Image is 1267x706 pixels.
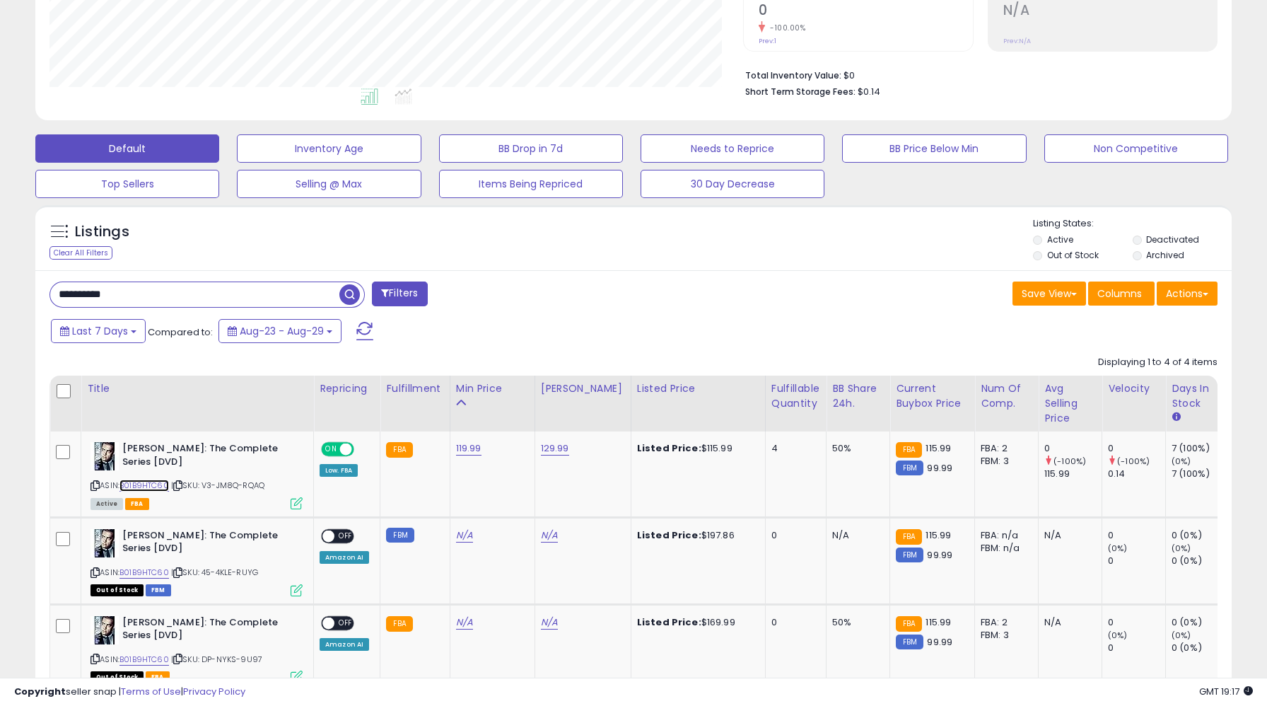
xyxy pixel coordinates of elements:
[637,615,701,629] b: Listed Price:
[240,324,324,338] span: Aug-23 - Aug-29
[122,442,294,472] b: [PERSON_NAME]: The Complete Series [DVD]
[90,498,123,510] span: All listings currently available for purchase on Amazon
[1146,233,1199,245] label: Deactivated
[896,529,922,545] small: FBA
[1172,442,1229,455] div: 7 (100%)
[1108,616,1165,629] div: 0
[171,480,264,491] span: | SKU: V3-JM8Q-RQAQ
[1044,442,1102,455] div: 0
[926,528,951,542] span: 115.99
[745,66,1207,83] li: $0
[1088,282,1155,306] button: Columns
[541,528,558,543] a: N/A
[759,2,972,21] h2: 0
[1108,555,1165,567] div: 0
[218,319,341,343] button: Aug-23 - Aug-29
[320,551,369,564] div: Amazon AI
[1047,233,1073,245] label: Active
[125,498,149,510] span: FBA
[759,37,776,45] small: Prev: 1
[1108,642,1165,654] div: 0
[51,319,146,343] button: Last 7 Days
[90,529,303,595] div: ASIN:
[745,86,856,98] b: Short Term Storage Fees:
[320,381,374,396] div: Repricing
[14,685,66,698] strong: Copyright
[1157,282,1218,306] button: Actions
[1053,456,1086,467] small: (-100%)
[90,442,303,508] div: ASIN:
[90,584,144,596] span: All listings that are currently out of stock and unavailable for purchase on Amazon
[832,381,884,411] div: BB Share 24h.
[926,615,951,629] span: 115.99
[49,246,112,260] div: Clear All Filters
[981,616,1027,629] div: FBA: 2
[146,584,171,596] span: FBM
[1108,543,1128,554] small: (0%)
[456,615,473,630] a: N/A
[1172,630,1191,641] small: (0%)
[842,134,1026,163] button: BB Price Below Min
[981,529,1027,542] div: FBA: n/a
[35,170,219,198] button: Top Sellers
[72,324,128,338] span: Last 7 Days
[87,381,308,396] div: Title
[1097,287,1142,301] span: Columns
[1033,217,1232,231] p: Listing States:
[896,442,922,458] small: FBA
[456,441,481,456] a: 119.99
[1199,685,1253,698] span: 2025-09-6 19:17 GMT
[981,442,1027,455] div: FBA: 2
[927,461,952,475] span: 99.99
[352,444,375,456] span: OFF
[90,616,119,644] img: 51Em7M2zXxL._SL40_.jpg
[90,529,119,557] img: 51Em7M2zXxL._SL40_.jpg
[320,638,369,651] div: Amazon AI
[1172,381,1223,411] div: Days In Stock
[858,85,880,98] span: $0.14
[981,455,1027,468] div: FBM: 3
[439,170,623,198] button: Items Being Repriced
[1044,468,1102,480] div: 115.99
[1108,468,1165,480] div: 0.14
[1044,134,1228,163] button: Non Competitive
[1108,381,1160,396] div: Velocity
[927,635,952,649] span: 99.99
[372,282,427,306] button: Filters
[637,381,759,396] div: Listed Price
[765,23,805,33] small: -100.00%
[1108,529,1165,542] div: 0
[896,635,923,649] small: FBM
[1117,456,1150,467] small: (-100%)
[832,442,879,455] div: 50%
[35,134,219,163] button: Default
[1172,616,1229,629] div: 0 (0%)
[927,548,952,562] span: 99.99
[439,134,623,163] button: BB Drop in 7d
[896,461,923,475] small: FBM
[981,542,1027,555] div: FBM: n/a
[1146,249,1184,261] label: Archived
[541,441,569,456] a: 129.99
[1044,381,1096,426] div: Avg Selling Price
[637,529,754,542] div: $197.86
[637,442,754,455] div: $115.99
[637,616,754,629] div: $169.99
[119,480,169,492] a: B01B9HTC60
[771,616,815,629] div: 0
[334,530,357,542] span: OFF
[637,528,701,542] b: Listed Price:
[1172,642,1229,654] div: 0 (0%)
[183,685,245,698] a: Privacy Policy
[1172,411,1180,424] small: Days In Stock.
[641,134,824,163] button: Needs to Reprice
[386,528,414,543] small: FBM
[148,325,213,339] span: Compared to:
[1003,2,1217,21] h2: N/A
[14,685,245,699] div: seller snap | |
[1108,630,1128,641] small: (0%)
[75,222,129,242] h5: Listings
[122,616,294,646] b: [PERSON_NAME]: The Complete Series [DVD]
[386,381,443,396] div: Fulfillment
[896,381,969,411] div: Current Buybox Price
